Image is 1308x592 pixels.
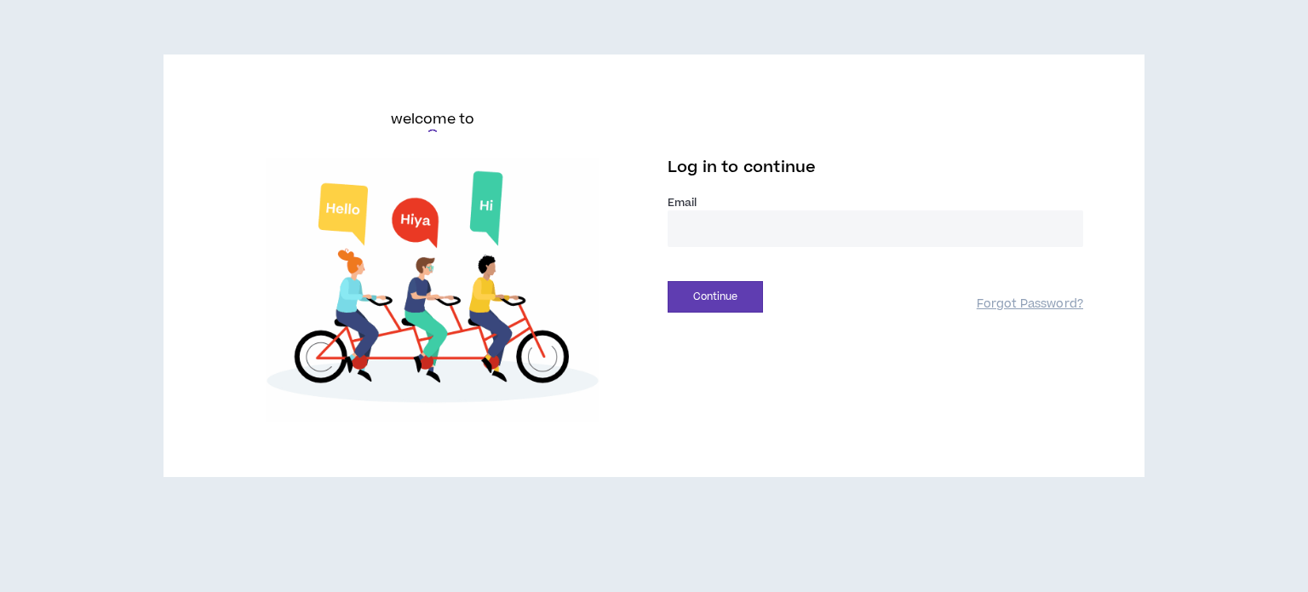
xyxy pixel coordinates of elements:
label: Email [668,195,1083,210]
button: Continue [668,281,763,313]
h6: welcome to [391,109,475,129]
img: Welcome to Wripple [225,158,640,422]
a: Forgot Password? [977,296,1083,313]
span: Log in to continue [668,157,816,178]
